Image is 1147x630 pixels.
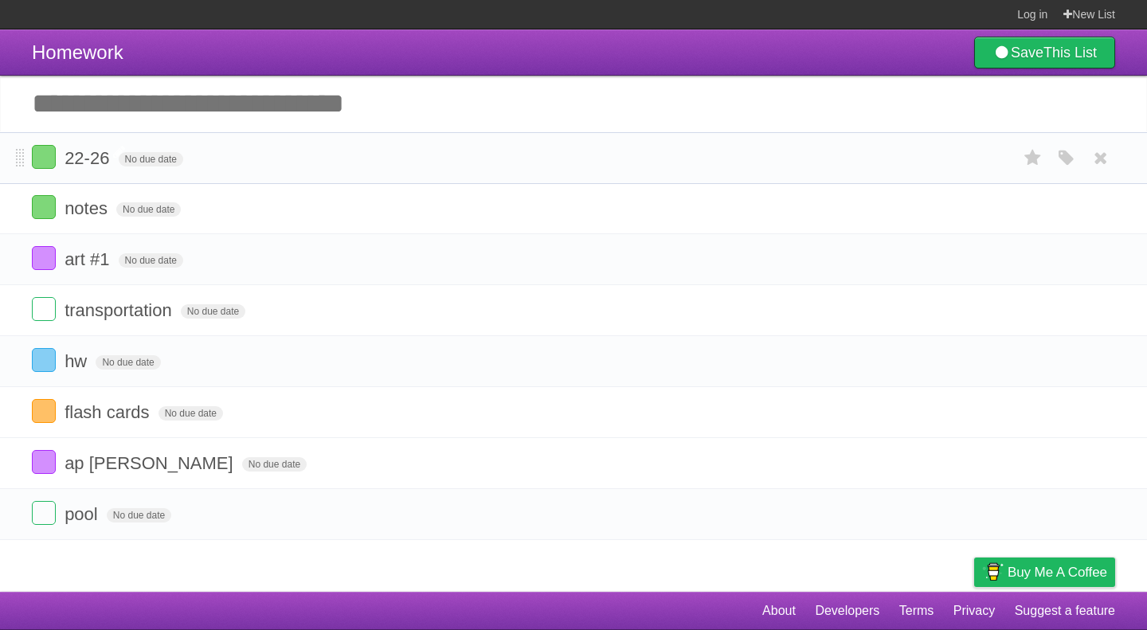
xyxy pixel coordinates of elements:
[1018,145,1048,171] label: Star task
[1015,596,1115,626] a: Suggest a feature
[119,253,183,268] span: No due date
[65,300,176,320] span: transportation
[65,453,237,473] span: ap [PERSON_NAME]
[974,37,1115,68] a: SaveThis List
[32,399,56,423] label: Done
[1008,558,1107,586] span: Buy me a coffee
[815,596,879,626] a: Developers
[982,558,1004,585] img: Buy me a coffee
[65,504,102,524] span: pool
[65,249,113,269] span: art #1
[32,195,56,219] label: Done
[32,501,56,525] label: Done
[116,202,181,217] span: No due date
[107,508,171,522] span: No due date
[65,198,112,218] span: notes
[65,351,91,371] span: hw
[762,596,796,626] a: About
[65,402,153,422] span: flash cards
[1043,45,1097,61] b: This List
[65,148,113,168] span: 22-26
[32,348,56,372] label: Done
[32,450,56,474] label: Done
[32,41,123,63] span: Homework
[159,406,223,421] span: No due date
[242,457,307,472] span: No due date
[96,355,160,370] span: No due date
[974,558,1115,587] a: Buy me a coffee
[32,297,56,321] label: Done
[32,145,56,169] label: Done
[119,152,183,166] span: No due date
[953,596,995,626] a: Privacy
[181,304,245,319] span: No due date
[899,596,934,626] a: Terms
[32,246,56,270] label: Done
